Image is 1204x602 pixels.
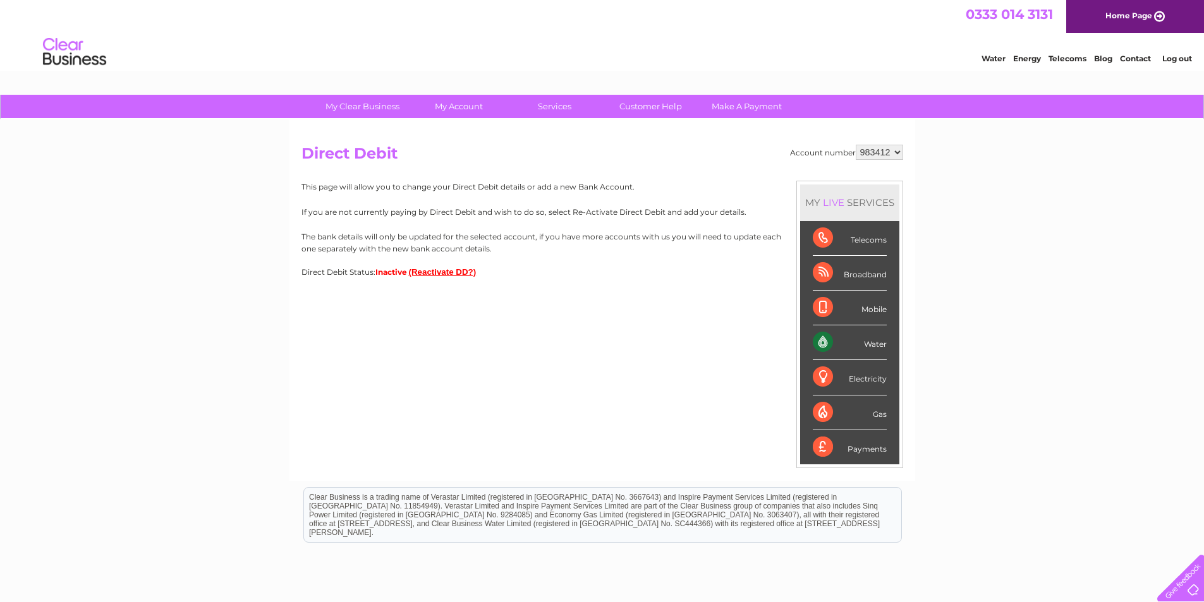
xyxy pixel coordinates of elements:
[800,184,899,220] div: MY SERVICES
[790,145,903,160] div: Account number
[820,196,847,208] div: LIVE
[301,206,903,218] p: If you are not currently paying by Direct Debit and wish to do so, select Re-Activate Direct Debi...
[813,221,887,256] div: Telecoms
[502,95,607,118] a: Services
[409,267,477,277] button: (Reactivate DD?)
[813,430,887,464] div: Payments
[42,33,107,71] img: logo.png
[599,95,703,118] a: Customer Help
[1120,54,1151,63] a: Contact
[813,395,887,430] div: Gas
[301,267,903,277] div: Direct Debit Status:
[1049,54,1086,63] a: Telecoms
[813,360,887,395] div: Electricity
[301,145,903,169] h2: Direct Debit
[304,7,901,61] div: Clear Business is a trading name of Verastar Limited (registered in [GEOGRAPHIC_DATA] No. 3667643...
[310,95,415,118] a: My Clear Business
[966,6,1053,22] a: 0333 014 3131
[301,181,903,193] p: This page will allow you to change your Direct Debit details or add a new Bank Account.
[813,325,887,360] div: Water
[301,231,903,255] p: The bank details will only be updated for the selected account, if you have more accounts with us...
[982,54,1006,63] a: Water
[695,95,799,118] a: Make A Payment
[406,95,511,118] a: My Account
[1162,54,1192,63] a: Log out
[375,267,407,277] span: Inactive
[813,291,887,325] div: Mobile
[813,256,887,291] div: Broadband
[1094,54,1112,63] a: Blog
[1013,54,1041,63] a: Energy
